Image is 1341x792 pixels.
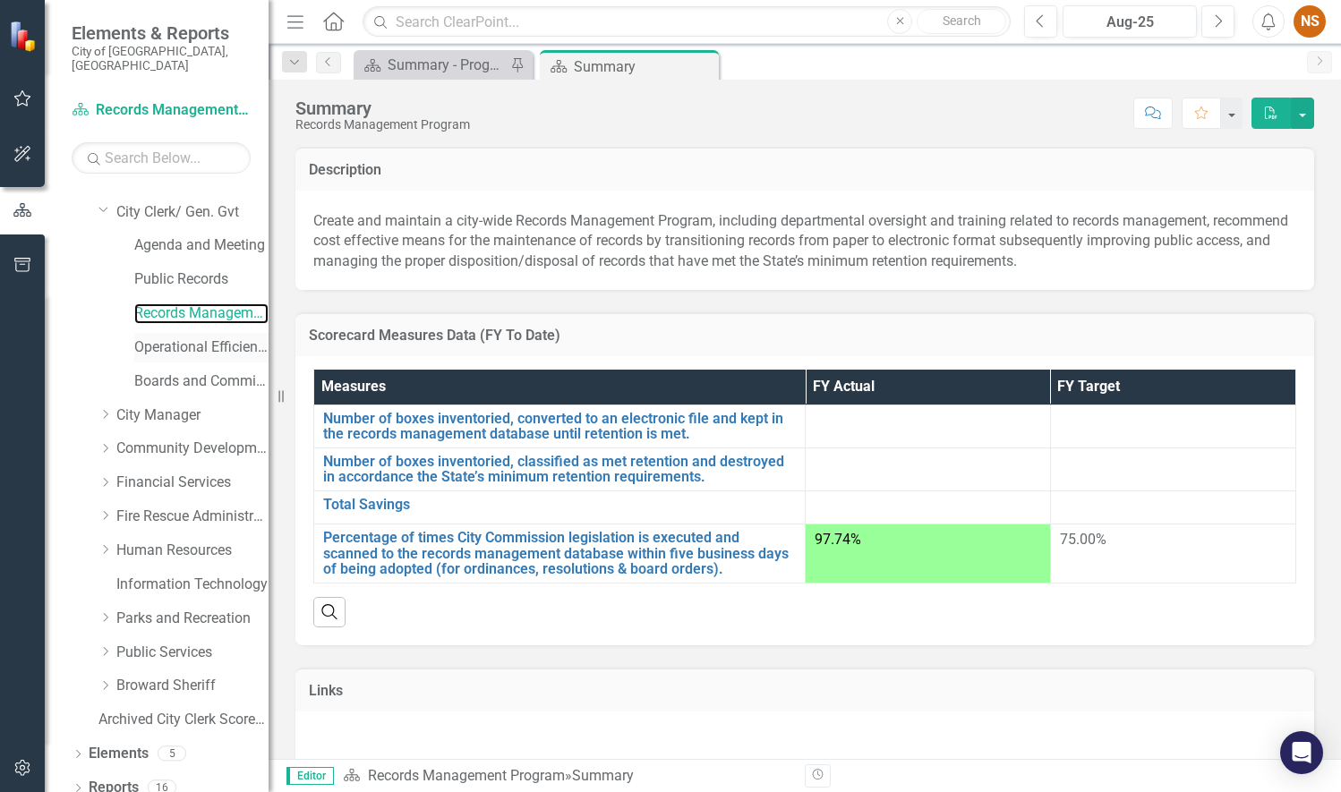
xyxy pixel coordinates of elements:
td: Double-Click to Edit Right Click for Context Menu [314,447,806,490]
a: Human Resources [116,541,269,561]
a: Financial Services [116,473,269,493]
a: Public Records [134,269,269,290]
a: Archived City Clerk Scorecard [98,710,269,730]
a: Number of boxes inventoried, classified as met retention and destroyed in accordance the State’s ... [323,454,796,485]
span: Search [943,13,981,28]
a: Records Management Program [72,100,251,121]
div: Summary [572,767,634,784]
a: Number of boxes inventoried, converted to an electronic file and kept in the records management d... [323,411,796,442]
a: City Clerk/ Gen. Gvt [116,202,269,223]
a: Total Savings [323,497,796,513]
a: Summary - Program Description (1300) [358,54,506,76]
div: Open Intercom Messenger [1280,731,1323,774]
input: Search Below... [72,142,251,174]
span: 97.74% [815,531,861,548]
div: Summary - Program Description (1300) [388,54,506,76]
div: Aug-25 [1069,12,1191,33]
span: Editor [286,767,334,785]
a: Broward Sheriff [116,676,269,696]
a: Information Technology [116,575,269,595]
input: Search ClearPoint... [363,6,1011,38]
a: Percentage of times City Commission legislation is executed and scanned to the records management... [323,530,796,577]
a: Parks and Recreation [116,609,269,629]
h3: Description [309,162,1301,178]
button: NS [1294,5,1326,38]
div: Summary [574,55,714,78]
p: Create and maintain a city-wide Records Management Program, including departmental oversight and ... [313,208,1296,273]
div: Summary [295,98,470,118]
button: Aug-25 [1063,5,1197,38]
td: Double-Click to Edit Right Click for Context Menu [314,405,806,447]
img: ClearPoint Strategy [9,21,40,52]
div: Records Management Program [295,118,470,132]
h3: Links [309,683,1301,699]
td: Double-Click to Edit Right Click for Context Menu [314,490,806,524]
div: 5 [158,746,186,762]
a: Community Development [116,439,269,459]
a: City Manager [116,405,269,426]
div: » [343,766,791,787]
a: Fire Rescue Administration [116,507,269,527]
h3: Scorecard Measures Data (FY To Date) [309,328,1301,344]
td: Double-Click to Edit Right Click for Context Menu [314,524,806,583]
a: Records Management Program [134,303,269,324]
small: City of [GEOGRAPHIC_DATA], [GEOGRAPHIC_DATA] [72,44,251,73]
a: Public Services [116,643,269,663]
a: Agenda and Meeting [134,235,269,256]
a: Operational Efficiency [134,337,269,358]
a: Elements [89,744,149,764]
button: Search [917,9,1006,34]
a: Records Management Program [368,767,565,784]
span: Elements & Reports [72,22,251,44]
span: 75.00% [1060,531,1106,548]
a: Boards and Committees [134,371,269,392]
